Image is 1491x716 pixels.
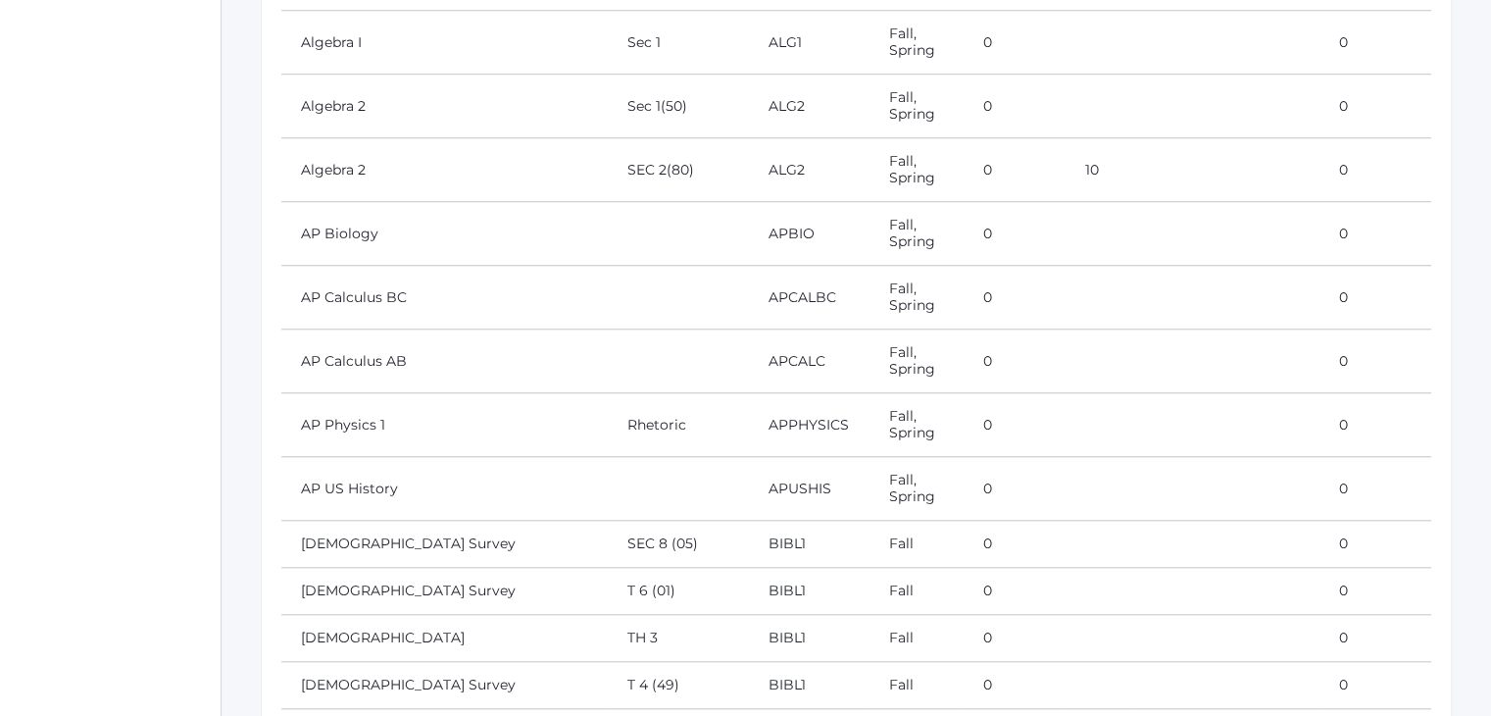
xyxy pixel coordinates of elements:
a: 0 [983,225,992,242]
td: Rhetoric [608,393,749,457]
a: 0 [1339,225,1348,242]
a: 0 [1339,480,1348,497]
a: AP Calculus AB [301,352,407,370]
a: 0 [983,676,992,693]
td: Fall [870,521,964,568]
a: APBIO [769,225,815,242]
a: Algebra I [301,33,362,51]
a: 0 [983,33,992,51]
td: Fall, Spring [870,330,964,393]
a: BIBL1 [769,629,806,646]
a: 0 [983,97,992,115]
td: Fall, Spring [870,11,964,75]
a: 0 [1339,676,1348,693]
a: 0 [1339,161,1348,179]
a: 0 [1339,582,1348,599]
a: ALG1 [769,33,802,51]
a: ALG2 [769,97,805,115]
td: Fall, Spring [870,457,964,521]
a: AP Physics 1 [301,416,385,434]
a: 0 [983,288,992,306]
td: Fall, Spring [870,266,964,330]
td: 10 [1066,138,1130,202]
a: 0 [1339,352,1348,370]
td: SEC 8 (05) [608,521,749,568]
td: Sec 1 [608,11,749,75]
a: AP Biology [301,225,378,242]
a: 0 [983,352,992,370]
a: AP Calculus BC [301,288,407,306]
a: APPHYSICS [769,416,849,434]
a: [DEMOGRAPHIC_DATA] Survey [301,582,516,599]
a: Algebra 2 [301,97,366,115]
a: ALG2 [769,161,805,179]
td: Fall, Spring [870,202,964,266]
a: [DEMOGRAPHIC_DATA] Survey [301,535,516,552]
td: Fall [870,615,964,662]
td: Fall, Spring [870,138,964,202]
a: [DEMOGRAPHIC_DATA] Survey [301,676,516,693]
a: 0 [983,582,992,599]
a: BIBL1 [769,582,806,599]
a: APCALBC [769,288,836,306]
td: Fall, Spring [870,75,964,138]
td: TH 3 [608,615,749,662]
a: BIBL1 [769,535,806,552]
a: 0 [1339,97,1348,115]
a: Algebra 2 [301,161,366,179]
a: 0 [1339,416,1348,434]
a: 0 [1339,629,1348,646]
td: T 6 (01) [608,568,749,615]
a: 0 [1339,288,1348,306]
a: 0 [983,535,992,552]
td: Fall, Spring [870,393,964,457]
a: BIBL1 [769,676,806,693]
td: Fall [870,662,964,709]
a: AP US History [301,480,398,497]
a: [DEMOGRAPHIC_DATA] [301,629,465,646]
a: 0 [1339,33,1348,51]
td: Fall [870,568,964,615]
a: 0 [983,416,992,434]
a: 0 [1339,535,1348,552]
td: Sec 1(50) [608,75,749,138]
td: SEC 2(80) [608,138,749,202]
a: APUSHIS [769,480,831,497]
a: 0 [983,629,992,646]
a: 0 [983,161,992,179]
a: 0 [983,480,992,497]
a: APCALC [769,352,825,370]
td: T 4 (49) [608,662,749,709]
